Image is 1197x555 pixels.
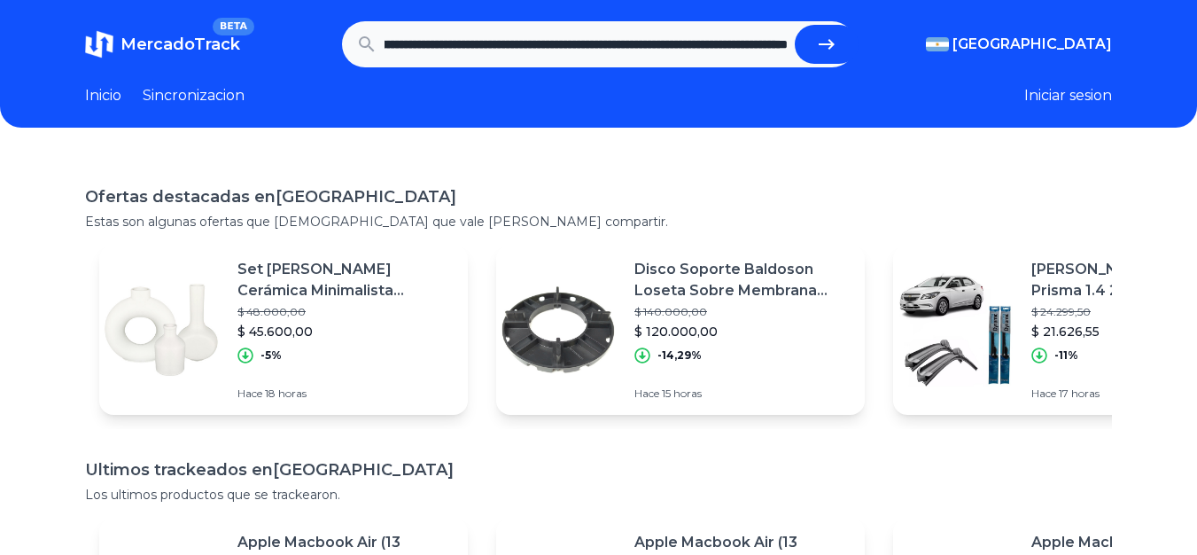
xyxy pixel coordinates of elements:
[85,184,1112,209] h1: Ofertas destacadas en [GEOGRAPHIC_DATA]
[634,387,851,401] p: Hace 15 horas
[85,30,240,59] a: MercadoTrackBETA
[99,268,223,392] img: Featured image
[496,268,620,392] img: Featured image
[213,18,254,35] span: BETA
[99,245,468,415] a: Featured imageSet [PERSON_NAME] Cerámica Minimalista Nórdico Moderno Deco$ 48.000,00$ 45.600,00-5...
[634,323,851,340] p: $ 120.000,00
[1024,85,1112,106] button: Iniciar sesion
[657,348,702,363] p: -14,29%
[237,259,454,301] p: Set [PERSON_NAME] Cerámica Minimalista Nórdico Moderno Deco
[143,85,245,106] a: Sincronizacion
[237,387,454,401] p: Hace 18 horas
[893,268,1017,392] img: Featured image
[85,30,113,59] img: MercadoTrack
[85,486,1112,504] p: Los ultimos productos que se trackearon.
[120,35,240,54] span: MercadoTrack
[926,34,1112,55] button: [GEOGRAPHIC_DATA]
[237,323,454,340] p: $ 45.600,00
[237,305,454,319] p: $ 48.000,00
[926,37,949,51] img: Argentina
[952,34,1112,55] span: [GEOGRAPHIC_DATA]
[634,305,851,319] p: $ 140.000,00
[634,259,851,301] p: Disco Soporte Baldoson Loseta Sobre Membrana X100 Unidades
[496,245,865,415] a: Featured imageDisco Soporte Baldoson Loseta Sobre Membrana X100 Unidades$ 140.000,00$ 120.000,00-...
[1054,348,1078,363] p: -11%
[85,457,1112,482] h1: Ultimos trackeados en [GEOGRAPHIC_DATA]
[260,348,282,363] p: -5%
[85,213,1112,231] p: Estas son algunas ofertas que [DEMOGRAPHIC_DATA] que vale [PERSON_NAME] compartir.
[85,85,121,106] a: Inicio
